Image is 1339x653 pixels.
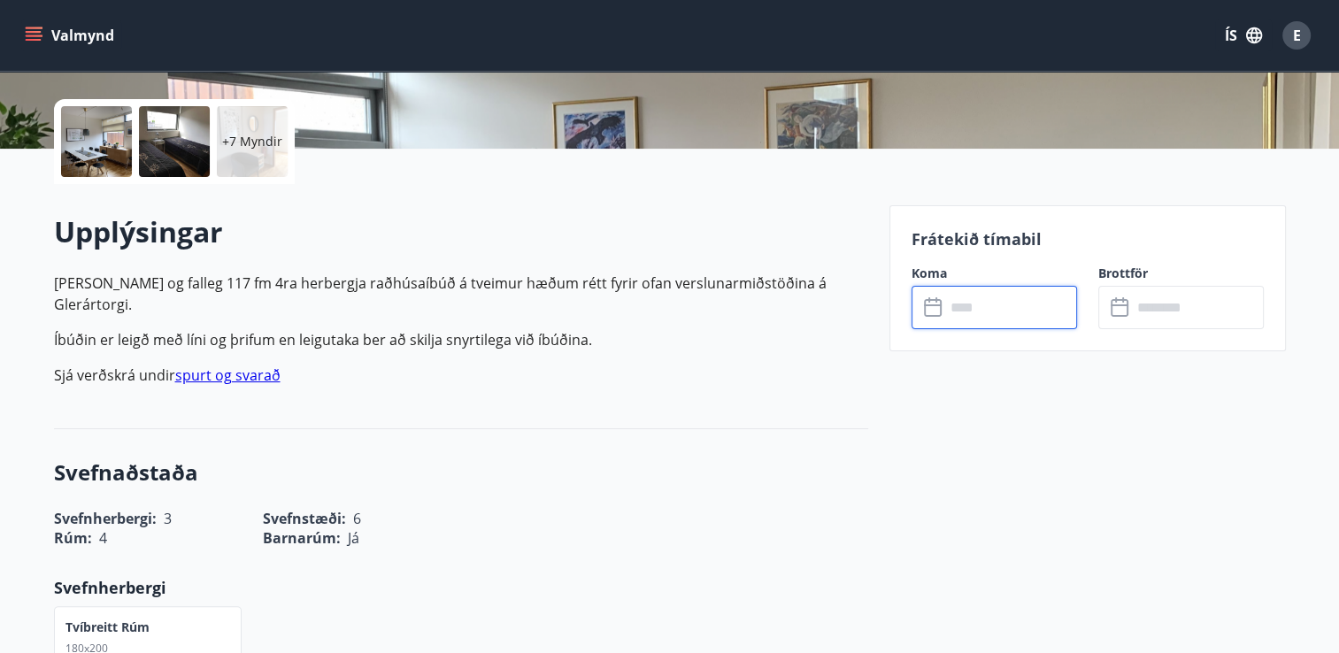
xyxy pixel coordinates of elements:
p: Frátekið tímabil [912,227,1264,250]
h3: Svefnaðstaða [54,457,868,488]
button: ÍS [1215,19,1272,51]
p: Sjá verðskrá undir [54,365,868,386]
button: E [1275,14,1318,57]
a: spurt og svarað [175,365,281,385]
h2: Upplýsingar [54,212,868,251]
span: E [1293,26,1301,45]
p: Íbúðin er leigð með líni og þrifum en leigutaka ber að skilja snyrtilega við íbúðina. [54,329,868,350]
span: Rúm : [54,528,92,548]
label: Koma [912,265,1077,282]
p: Tvíbreitt rúm [65,618,150,636]
p: +7 Myndir [222,133,282,150]
p: [PERSON_NAME] og falleg 117 fm 4ra herbergja raðhúsaíbúð á tveimur hæðum rétt fyrir ofan versluna... [54,273,868,315]
p: Svefnherbergi [54,576,868,599]
span: Já [348,528,359,548]
label: Brottför [1098,265,1264,282]
span: 4 [99,528,107,548]
button: menu [21,19,121,51]
span: Barnarúm : [263,528,341,548]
